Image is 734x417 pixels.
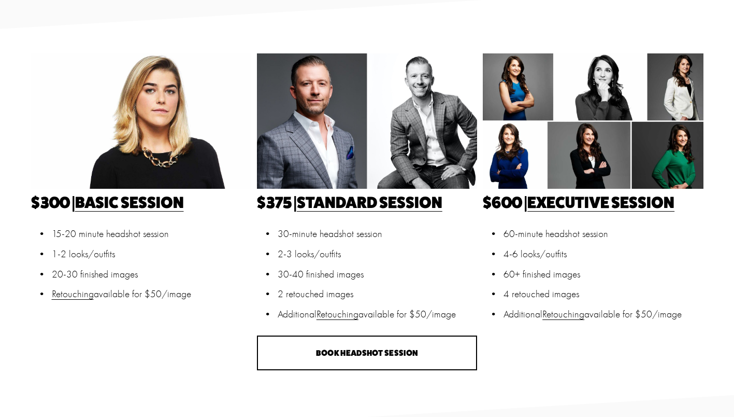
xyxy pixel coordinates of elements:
[52,287,251,302] p: available for $50/image
[503,267,703,282] p: 60+ finished images
[257,336,477,370] a: Book Headshot Session
[316,309,358,320] a: Retouching
[278,267,477,282] p: 30-40 finished images
[503,287,703,302] p: 4 retouched images
[503,227,703,242] p: 60-minute headshot session
[278,287,477,302] p: 2 retouched images
[503,247,703,262] p: 4-6 looks/outfits
[483,194,703,210] h3: $600 |
[527,192,674,212] a: Executive Session
[297,192,442,212] a: Standard Session
[503,307,703,322] p: Additional available for $50/image
[31,194,251,210] h3: $300 |
[75,192,184,212] a: Basic Session
[542,309,584,320] a: Retouching
[52,288,94,300] a: Retouching
[257,194,477,210] h3: $375 |
[278,227,477,242] p: 30-minute headshot session
[52,247,251,262] p: 1-2 looks/outfits
[278,247,477,262] p: 2-3 looks/outfits
[278,307,477,322] p: Additional available for $50/image
[52,267,251,282] p: 20-30 finished images
[52,227,251,242] p: 15-20 minute headshot session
